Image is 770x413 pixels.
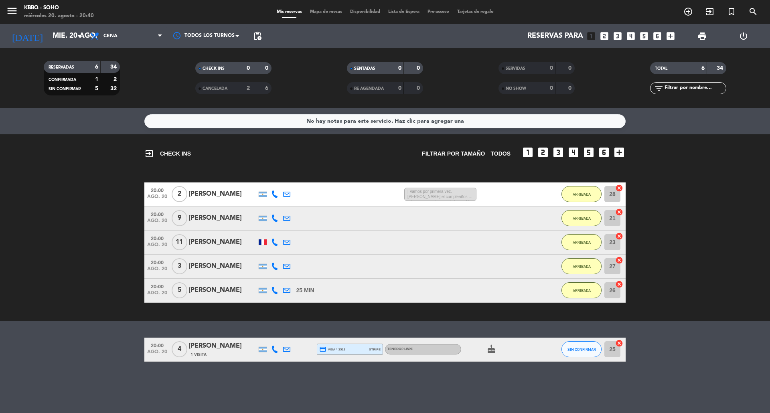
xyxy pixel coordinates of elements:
[147,218,167,227] span: ago. 20
[398,85,401,91] strong: 0
[573,192,591,196] span: ARRIBADA
[417,65,421,71] strong: 0
[639,31,649,41] i: looks_5
[110,64,118,70] strong: 34
[404,188,476,201] span: | Vamos por primera vez. [PERSON_NAME] el cumpleaños de mi esposa que le encanta la comida coreana.
[398,65,401,71] strong: 0
[95,64,98,70] strong: 6
[582,146,595,159] i: looks_5
[697,31,707,41] span: print
[739,31,748,41] i: power_settings_new
[573,240,591,245] span: ARRIBADA
[615,339,623,347] i: cancel
[561,282,602,298] button: ARRIBADA
[598,146,610,159] i: looks_6
[683,7,693,16] i: add_circle_outline
[247,85,250,91] strong: 2
[49,78,76,82] span: CONFIRMADA
[612,31,623,41] i: looks_3
[453,10,498,14] span: Tarjetas de regalo
[573,216,591,221] span: ARRIBADA
[49,87,81,91] span: SIN CONFIRMAR
[552,146,565,159] i: looks_3
[717,65,725,71] strong: 34
[423,10,453,14] span: Pre-acceso
[615,280,623,288] i: cancel
[188,285,257,296] div: [PERSON_NAME]
[188,237,257,247] div: [PERSON_NAME]
[561,186,602,202] button: ARRIBADA
[615,208,623,216] i: cancel
[95,86,98,91] strong: 5
[723,24,764,48] div: LOG OUT
[319,346,345,353] span: visa * 3513
[665,31,676,41] i: add_box
[147,209,167,219] span: 20:00
[506,87,526,91] span: NO SHOW
[422,149,485,158] span: Filtrar por tamaño
[655,67,667,71] span: TOTAL
[354,67,375,71] span: SENTADAS
[369,347,381,352] span: stripe
[147,281,167,291] span: 20:00
[147,349,167,358] span: ago. 20
[586,31,596,41] i: looks_one
[147,233,167,243] span: 20:00
[190,352,207,358] span: 1 Visita
[384,10,423,14] span: Lista de Espera
[265,85,270,91] strong: 6
[567,146,580,159] i: looks_4
[486,344,496,354] i: cake
[567,347,596,352] span: SIN CONFIRMAR
[24,12,94,20] div: miércoles 20. agosto - 20:40
[613,146,626,159] i: add_box
[147,290,167,300] span: ago. 20
[188,341,257,351] div: [PERSON_NAME]
[49,65,74,69] span: RESERVADAS
[265,65,270,71] strong: 0
[203,67,225,71] span: CHECK INS
[147,242,167,251] span: ago. 20
[306,117,464,126] div: No hay notas para este servicio. Haz clic para agregar una
[573,288,591,293] span: ARRIBADA
[417,85,421,91] strong: 0
[172,258,187,274] span: 3
[705,7,715,16] i: exit_to_app
[346,10,384,14] span: Disponibilidad
[172,210,187,226] span: 9
[247,65,250,71] strong: 0
[550,85,553,91] strong: 0
[172,282,187,298] span: 5
[664,84,726,93] input: Filtrar por nombre...
[6,5,18,17] i: menu
[550,65,553,71] strong: 0
[253,31,262,41] span: pending_actions
[144,149,154,158] i: exit_to_app
[147,185,167,194] span: 20:00
[319,346,326,353] i: credit_card
[75,31,84,41] i: arrow_drop_down
[506,67,525,71] span: SERVIDAS
[615,256,623,264] i: cancel
[561,234,602,250] button: ARRIBADA
[103,33,118,39] span: Cena
[626,31,636,41] i: looks_4
[172,234,187,250] span: 11
[573,264,591,269] span: ARRIBADA
[561,210,602,226] button: ARRIBADA
[147,340,167,350] span: 20:00
[599,31,610,41] i: looks_two
[113,77,118,82] strong: 2
[172,341,187,357] span: 4
[188,261,257,271] div: [PERSON_NAME]
[6,5,18,20] button: menu
[527,32,583,40] span: Reservas para
[147,194,167,203] span: ago. 20
[188,213,257,223] div: [PERSON_NAME]
[537,146,549,159] i: looks_two
[95,77,98,82] strong: 1
[110,86,118,91] strong: 32
[727,7,736,16] i: turned_in_not
[147,266,167,275] span: ago. 20
[615,184,623,192] i: cancel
